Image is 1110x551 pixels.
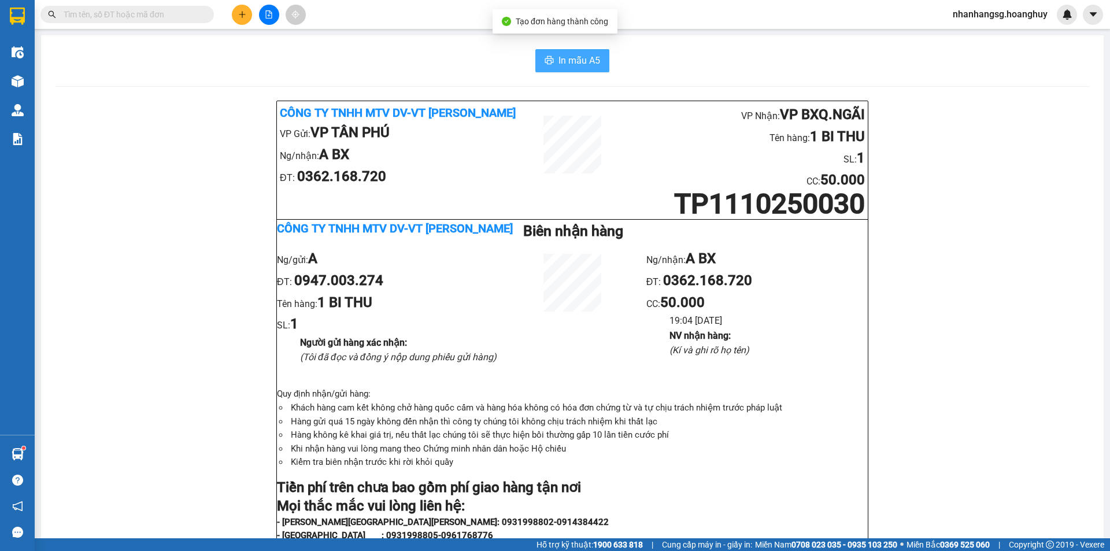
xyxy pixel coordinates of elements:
[593,540,643,549] strong: 1900 633 818
[277,313,498,335] li: SL:
[820,172,865,188] b: 50.000
[277,530,493,541] strong: - [GEOGRAPHIC_DATA] : 0931998805-0961768776
[286,5,306,25] button: aim
[12,104,24,116] img: warehouse-icon
[317,294,372,310] b: 1 BI THU
[64,8,200,21] input: Tìm tên, số ĐT hoặc mã đơn
[22,446,25,450] sup: 1
[523,223,623,239] b: Biên nhận hàng
[652,538,653,551] span: |
[669,313,868,328] li: 19:04 [DATE]
[646,248,868,357] ul: CC
[906,538,990,551] span: Miền Bắc
[621,104,865,126] li: VP Nhận:
[658,298,705,309] span: :
[288,442,868,456] li: Khi nhận hàng vui lòng mang theo Chứng minh nhân dân hoặc Hộ chiếu
[669,330,731,341] b: NV nhận hàng :
[300,352,497,363] i: (Tôi đã đọc và đồng ý nộp dung phiếu gửi hàng)
[294,272,383,289] b: 0947.003.274
[319,146,349,162] b: A BX
[660,294,705,310] b: 50.000
[516,17,608,26] span: Tạo đơn hàng thành công
[277,270,498,292] li: ĐT:
[265,10,273,19] span: file-add
[277,517,609,527] strong: - [PERSON_NAME][GEOGRAPHIC_DATA][PERSON_NAME]: 0931998802-0914384422
[646,248,868,270] li: Ng/nhận:
[1083,5,1103,25] button: caret-down
[288,415,868,429] li: Hàng gửi quá 15 ngày không đến nhận thì công ty chúng tôi không chịu trách nhiệm khi thất lạc
[686,250,716,267] b: A BX
[12,46,24,58] img: warehouse-icon
[755,538,897,551] span: Miền Nam
[780,106,865,123] b: VP BXQ.NGÃI
[663,272,752,289] b: 0362.168.720
[277,292,498,314] li: Tên hàng:
[998,538,1000,551] span: |
[12,501,23,512] span: notification
[280,106,516,120] b: Công ty TNHH MTV DV-VT [PERSON_NAME]
[280,166,524,188] li: ĐT:
[558,53,600,68] span: In mẫu A5
[280,144,524,166] li: Ng/nhận:
[621,191,865,216] h1: TP1110250030
[1088,9,1098,20] span: caret-down
[12,448,24,460] img: warehouse-icon
[12,133,24,145] img: solution-icon
[1062,9,1072,20] img: icon-new-feature
[10,8,25,25] img: logo-vxr
[310,124,390,140] b: VP TÂN PHÚ
[791,540,897,549] strong: 0708 023 035 - 0935 103 250
[502,17,511,26] span: check-circle
[308,250,317,267] b: A
[900,542,904,547] span: ⚪️
[810,128,865,145] b: 1 BI THU
[238,10,246,19] span: plus
[535,49,609,72] button: printerIn mẫu A5
[288,428,868,442] li: Hàng không kê khai giá trị, nếu thất lạc chúng tôi sẽ thực hiện bồi thường gấp 10 lần tiền cước phí
[646,270,868,292] li: ĐT:
[259,5,279,25] button: file-add
[277,479,581,495] strong: Tiền phí trên chưa bao gồm phí giao hàng tận nơi
[232,5,252,25] button: plus
[277,221,513,235] b: Công ty TNHH MTV DV-VT [PERSON_NAME]
[12,475,23,486] span: question-circle
[12,527,23,538] span: message
[857,150,865,166] b: 1
[818,176,865,187] span: :
[297,168,386,184] b: 0362.168.720
[48,10,56,19] span: search
[940,540,990,549] strong: 0369 525 060
[290,316,298,332] b: 1
[300,337,407,348] b: Người gửi hàng xác nhận :
[277,498,465,514] strong: Mọi thắc mắc vui lòng liên hệ:
[943,7,1057,21] span: nhanhangsg.hoanghuy
[277,248,498,270] li: Ng/gửi:
[280,122,524,144] li: VP Gửi:
[669,345,749,356] i: (Kí và ghi rõ họ tên)
[536,538,643,551] span: Hỗ trợ kỹ thuật:
[288,401,868,415] li: Khách hàng cam kết không chở hàng quốc cấm và hàng hóa không có hóa đơn chứng từ và tự chịu trách...
[621,147,865,169] li: SL:
[621,169,865,191] li: CC
[12,75,24,87] img: warehouse-icon
[1046,541,1054,549] span: copyright
[621,126,865,148] li: Tên hàng:
[288,456,868,469] li: Kiểm tra biên nhận trước khi rời khỏi quầy
[291,10,299,19] span: aim
[545,56,554,66] span: printer
[662,538,752,551] span: Cung cấp máy in - giấy in:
